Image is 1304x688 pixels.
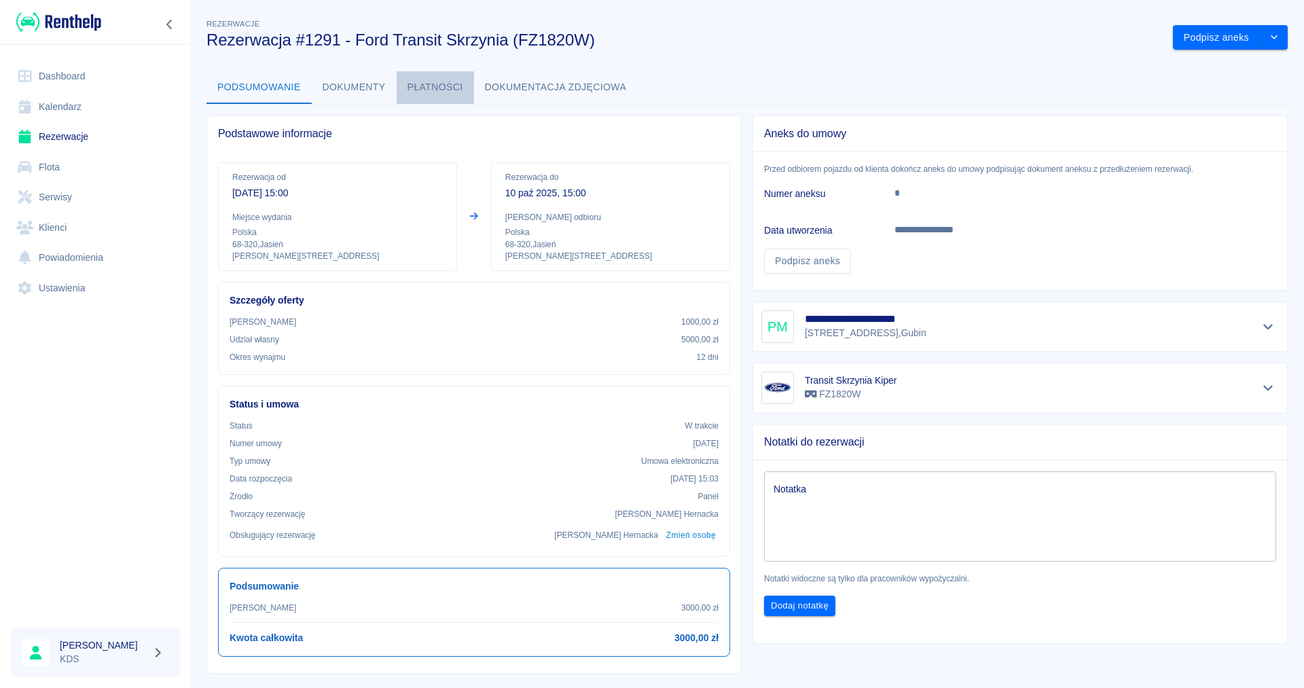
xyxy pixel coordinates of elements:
[230,316,296,328] p: [PERSON_NAME]
[764,573,1276,585] p: Notatki widoczne są tylko dla pracowników wypożyczalni.
[230,293,719,308] h6: Szczegóły oferty
[230,351,285,363] p: Okres wynajmu
[230,455,270,467] p: Typ umowy
[505,171,716,183] p: Rezerwacja do
[764,596,835,617] button: Dodaj notatkę
[230,490,253,503] p: Żrodło
[60,652,147,666] p: KDS
[505,211,716,223] p: [PERSON_NAME] odbioru
[232,226,443,238] p: Polska
[206,71,312,104] button: Podsumowanie
[232,171,443,183] p: Rezerwacja od
[681,333,719,346] p: 5000,00 zł
[1257,378,1280,397] button: Pokaż szczegóły
[312,71,397,104] button: Dokumenty
[764,127,1276,141] span: Aneks do umowy
[218,127,730,141] span: Podstawowe informacje
[681,316,719,328] p: 1000,00 zł
[11,242,180,273] a: Powiadomienia
[764,374,791,401] img: Image
[670,473,719,485] p: [DATE] 15:03
[474,71,638,104] button: Dokumentacja zdjęciowa
[554,529,658,541] p: [PERSON_NAME] Hernacka
[505,238,716,251] p: 68-320 , Jasień
[160,16,180,33] button: Zwiń nawigację
[805,326,926,340] p: [STREET_ADDRESS] , Gubin
[11,61,180,92] a: Dashboard
[11,213,180,243] a: Klienci
[60,638,147,652] h6: [PERSON_NAME]
[206,31,1162,50] h3: Rezerwacja #1291 - Ford Transit Skrzynia (FZ1820W)
[232,211,443,223] p: Miejsce wydania
[11,152,180,183] a: Flota
[11,11,101,33] a: Renthelp logo
[230,631,303,645] h6: Kwota całkowita
[232,186,443,200] p: [DATE] 15:00
[11,182,180,213] a: Serwisy
[397,71,474,104] button: Płatności
[693,437,719,450] p: [DATE]
[11,122,180,152] a: Rezerwacje
[1261,25,1288,50] button: drop-down
[230,437,282,450] p: Numer umowy
[505,226,716,238] p: Polska
[805,387,896,401] p: FZ1820W
[698,490,719,503] p: Panel
[230,473,292,485] p: Data rozpoczęcia
[664,526,719,545] button: Zmień osobę
[505,251,716,262] p: [PERSON_NAME][STREET_ADDRESS]
[764,249,851,274] a: Podpisz aneks
[681,602,719,614] p: 3000,00 zł
[206,20,259,28] span: Rezerwacje
[805,374,896,387] h6: Transit Skrzynia Kiper
[753,163,1287,175] p: Przed odbiorem pojazdu od klienta dokończ aneks do umowy podpisując dokument aneksu z przedłużeni...
[232,238,443,251] p: 68-320 , Jasień
[1257,317,1280,336] button: Pokaż szczegóły
[230,397,719,412] h6: Status i umowa
[230,579,719,594] h6: Podsumowanie
[641,455,719,467] p: Umowa elektroniczna
[674,631,719,645] h6: 3000,00 zł
[764,223,873,237] h6: Data utworzenia
[1173,25,1261,50] button: Podpisz aneks
[505,186,716,200] p: 10 paź 2025, 15:00
[685,420,719,432] p: W trakcie
[615,508,719,520] p: [PERSON_NAME] Hernacka
[230,333,279,346] p: Udział własny
[764,435,1276,449] span: Notatki do rezerwacji
[16,11,101,33] img: Renthelp logo
[11,92,180,122] a: Kalendarz
[230,602,296,614] p: [PERSON_NAME]
[230,529,316,541] p: Obsługujący rezerwację
[764,187,873,200] h6: Numer aneksu
[230,508,305,520] p: Tworzący rezerwację
[232,251,443,262] p: [PERSON_NAME][STREET_ADDRESS]
[761,310,794,343] div: PM
[697,351,719,363] p: 12 dni
[230,420,253,432] p: Status
[11,273,180,304] a: Ustawienia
